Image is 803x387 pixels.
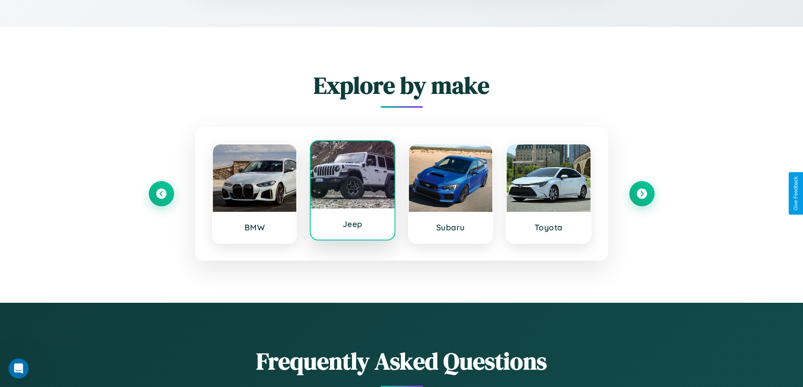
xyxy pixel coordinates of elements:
[417,222,484,232] h3: Subaru
[793,176,799,211] div: Give Feedback
[149,345,655,377] h2: Frequently Asked Questions
[515,222,582,232] h3: Toyota
[319,219,386,229] h3: Jeep
[8,358,29,379] iframe: Intercom live chat
[149,69,655,101] h2: Explore by make
[221,222,288,232] h3: BMW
